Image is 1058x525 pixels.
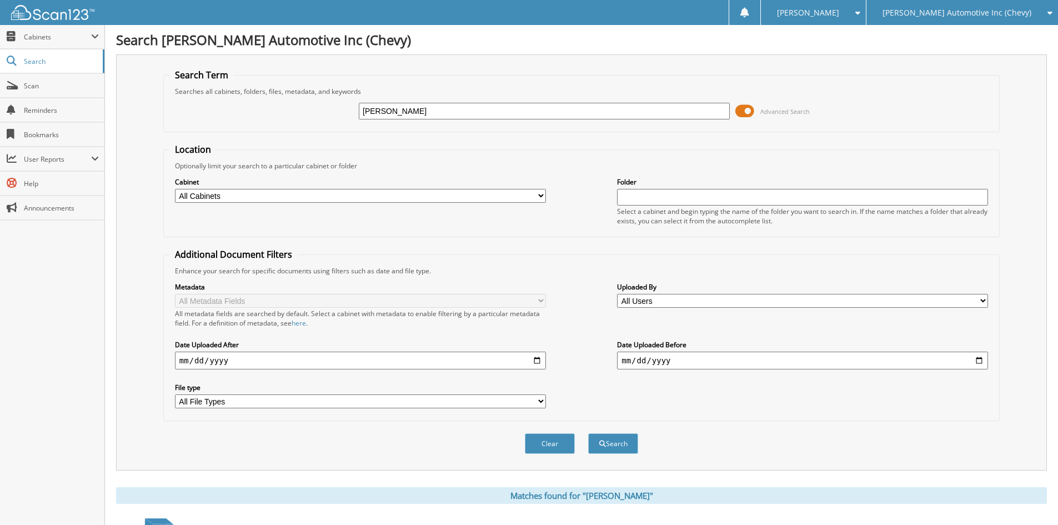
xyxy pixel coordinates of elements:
div: All metadata fields are searched by default. Select a cabinet with metadata to enable filtering b... [175,309,546,328]
legend: Location [169,143,217,156]
span: Reminders [24,106,99,115]
legend: Search Term [169,69,234,81]
h1: Search [PERSON_NAME] Automotive Inc (Chevy) [116,31,1047,49]
span: User Reports [24,154,91,164]
span: Cabinets [24,32,91,42]
button: Search [588,433,638,454]
div: Select a cabinet and begin typing the name of the folder you want to search in. If the name match... [617,207,988,226]
input: start [175,352,546,369]
img: scan123-logo-white.svg [11,5,94,20]
span: [PERSON_NAME] Automotive Inc (Chevy) [882,9,1031,16]
div: Searches all cabinets, folders, files, metadata, and keywords [169,87,994,96]
label: Metadata [175,282,546,292]
legend: Additional Document Filters [169,248,298,261]
label: Cabinet [175,177,546,187]
span: Scan [24,81,99,91]
button: Clear [525,433,575,454]
span: [PERSON_NAME] [777,9,839,16]
input: end [617,352,988,369]
span: Search [24,57,97,66]
a: here [292,318,306,328]
div: Optionally limit your search to a particular cabinet or folder [169,161,994,171]
div: Matches found for "[PERSON_NAME]" [116,487,1047,504]
span: Help [24,179,99,188]
span: Bookmarks [24,130,99,139]
span: Announcements [24,203,99,213]
label: Date Uploaded Before [617,340,988,349]
label: File type [175,383,546,392]
label: Uploaded By [617,282,988,292]
div: Enhance your search for specific documents using filters such as date and file type. [169,266,994,276]
label: Date Uploaded After [175,340,546,349]
label: Folder [617,177,988,187]
span: Advanced Search [760,107,810,116]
